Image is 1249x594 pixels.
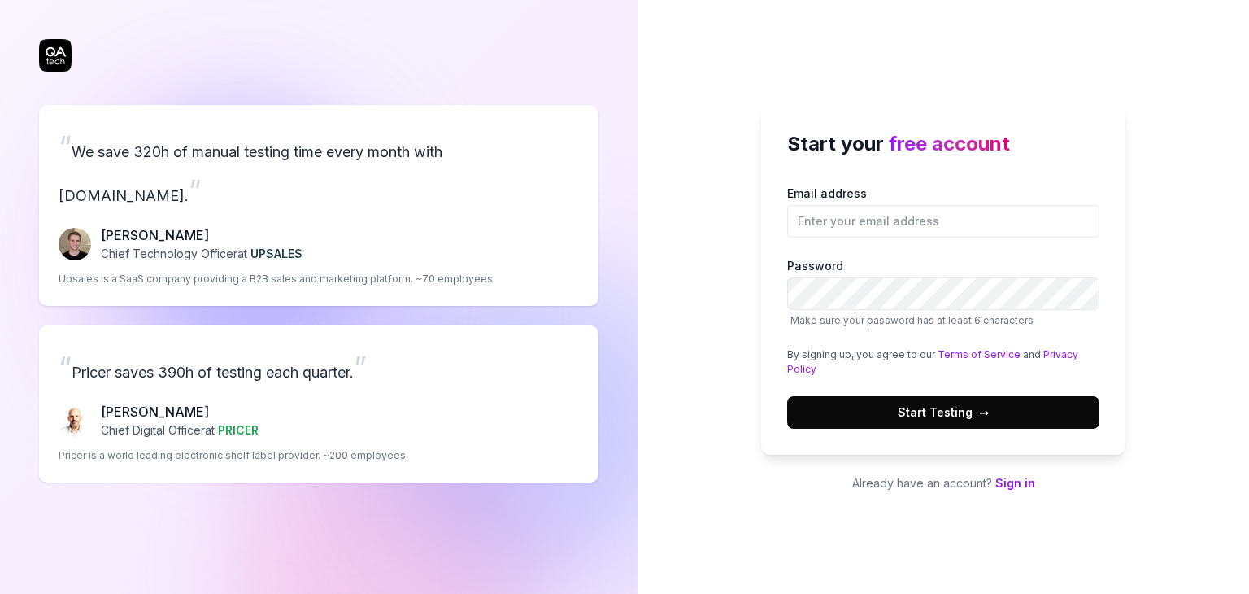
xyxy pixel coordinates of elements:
span: free account [889,132,1010,155]
p: Pricer is a world leading electronic shelf label provider. ~200 employees. [59,448,408,463]
img: Chris Chalkitis [59,404,91,437]
label: Password [787,257,1099,328]
input: Email address [787,205,1099,238]
span: UPSALES [250,247,302,260]
p: [PERSON_NAME] [101,402,259,421]
span: → [979,404,989,421]
h2: Start your [787,129,1099,159]
a: Privacy Policy [787,348,1078,375]
span: ” [189,173,202,208]
a: “We save 320h of manual testing time every month with [DOMAIN_NAME].”Fredrik Seidl[PERSON_NAME]Ch... [39,105,598,306]
a: “Pricer saves 390h of testing each quarter.”Chris Chalkitis[PERSON_NAME]Chief Digital Officerat P... [39,325,598,483]
p: Chief Technology Officer at [101,245,302,262]
span: “ [59,129,72,164]
span: ” [354,349,367,385]
p: Already have an account? [761,474,1125,491]
label: Email address [787,185,1099,238]
input: PasswordMake sure your password has at least 6 characters [787,277,1099,310]
a: Terms of Service [938,348,1021,360]
p: Chief Digital Officer at [101,421,259,439]
a: Sign in [995,476,1035,490]
p: We save 320h of manual testing time every month with [DOMAIN_NAME]. [59,124,579,212]
button: Start Testing→ [787,396,1099,429]
p: [PERSON_NAME] [101,225,302,245]
p: Upsales is a SaaS company providing a B2B sales and marketing platform. ~70 employees. [59,272,495,286]
p: Pricer saves 390h of testing each quarter. [59,345,579,389]
div: By signing up, you agree to our and [787,347,1099,377]
span: PRICER [218,423,259,437]
span: Start Testing [898,404,989,421]
span: Make sure your password has at least 6 characters [790,314,1034,326]
span: “ [59,349,72,385]
img: Fredrik Seidl [59,228,91,260]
